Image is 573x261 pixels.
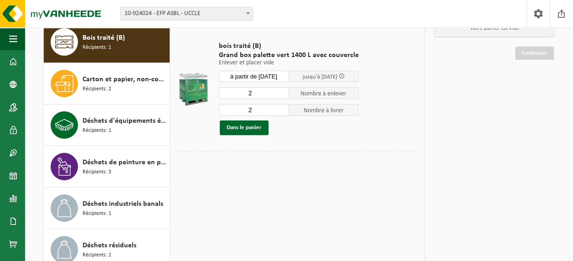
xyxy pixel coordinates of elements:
[83,74,167,85] span: Carton et papier, non-conditionné (industriel)
[515,47,554,60] a: Continuer
[219,42,359,51] span: bois traité (B)
[83,157,167,168] span: Déchets de peinture en petits emballages
[83,126,111,135] span: Récipients: 1
[219,60,359,66] p: Enlever et placer vide
[289,104,359,116] span: Nombre à livrer
[121,7,253,20] span: 10-924024 - EFP ASBL - UCCLE
[289,87,359,99] span: Nombre à enlever
[219,71,289,82] input: Sélectionnez date
[83,209,111,218] span: Récipients: 1
[434,20,555,37] p: Votre panier est vide
[83,240,136,251] span: Déchets résiduels
[83,168,111,177] span: Récipients: 3
[44,63,170,104] button: Carton et papier, non-conditionné (industriel) Récipients: 2
[83,115,167,126] span: Déchets d'équipements électriques et électroniques - Sans tubes cathodiques
[220,120,268,135] button: Dans le panier
[120,7,253,21] span: 10-924024 - EFP ASBL - UCCLE
[44,188,170,229] button: Déchets industriels banals Récipients: 1
[302,74,337,80] span: jusqu'à [DATE]
[83,251,111,260] span: Récipients: 2
[219,51,359,60] span: Grand box palette vert 1400 L avec couvercle
[83,198,163,209] span: Déchets industriels banals
[44,146,170,188] button: Déchets de peinture en petits emballages Récipients: 3
[83,43,111,52] span: Récipients: 1
[44,104,170,146] button: Déchets d'équipements électriques et électroniques - Sans tubes cathodiques Récipients: 1
[83,85,111,94] span: Récipients: 2
[44,21,170,63] button: Bois traité (B) Récipients: 1
[83,32,125,43] span: Bois traité (B)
